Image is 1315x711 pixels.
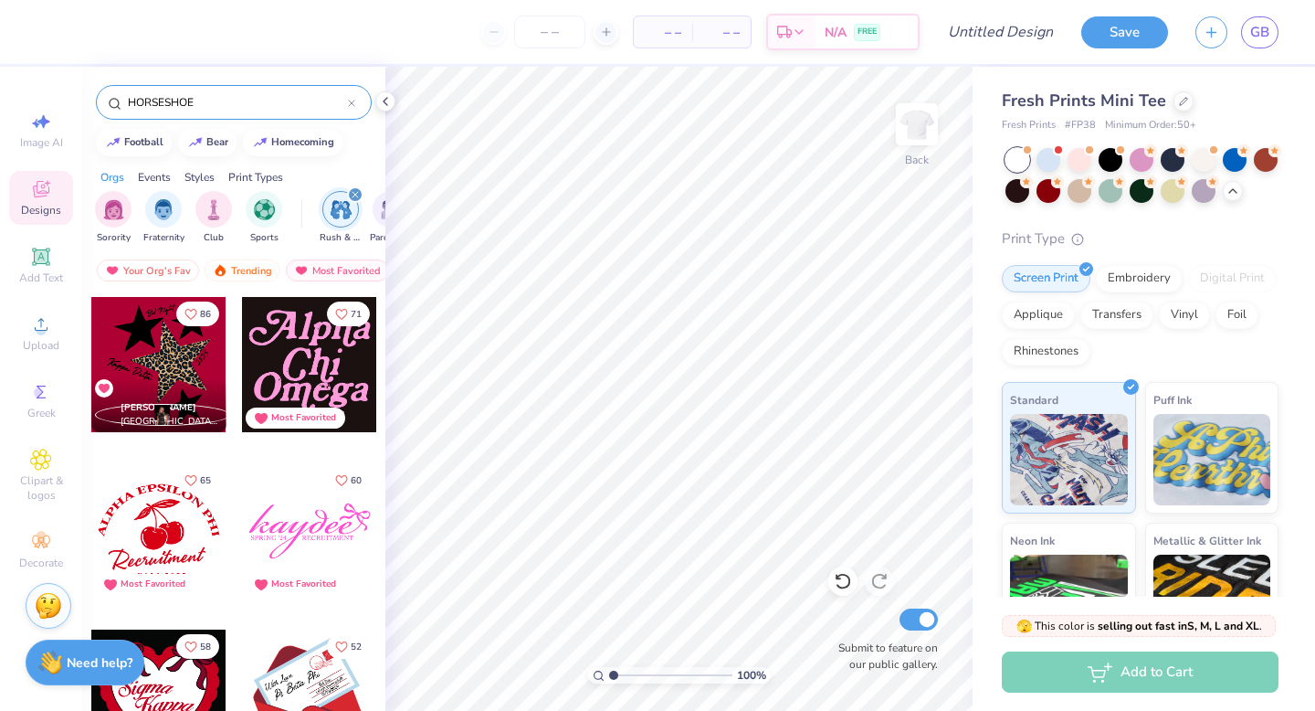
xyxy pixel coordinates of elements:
[828,640,938,673] label: Submit to feature on our public gallery.
[1002,228,1278,249] div: Print Type
[271,578,336,591] div: Most Favorited
[19,556,63,570] span: Decorate
[19,271,63,285] span: Add Text
[1010,414,1128,505] img: Standard
[143,231,184,245] span: Fraternity
[20,135,63,150] span: Image AI
[1098,619,1259,633] strong: selling out fast in S, M, L and XL
[195,191,232,245] div: filter for Club
[254,199,275,220] img: Sports Image
[1215,302,1258,329] div: Foil
[176,468,219,493] button: Like
[1002,302,1075,329] div: Applique
[138,169,171,186] div: Events
[703,23,740,42] span: – –
[106,137,121,148] img: trend_line.gif
[1188,265,1277,292] div: Digital Print
[9,473,73,503] span: Clipart & logos
[1010,531,1055,550] span: Neon Ink
[204,231,224,245] span: Club
[21,203,61,218] span: Designs
[1010,555,1128,646] img: Neon Ink
[331,199,352,220] img: Rush & Bid Image
[206,137,228,147] div: bear
[153,199,174,220] img: Fraternity Image
[899,106,935,143] img: Back
[286,260,389,281] div: Most Favorited
[327,634,370,659] button: Like
[351,476,362,485] span: 60
[176,302,219,326] button: Like
[351,310,362,319] span: 71
[271,411,336,425] div: Most Favorited
[1002,338,1090,366] div: Rhinestones
[1065,118,1096,133] span: # FP38
[126,93,348,111] input: Try "Alpha"
[320,191,362,245] button: filter button
[143,191,184,245] div: filter for Fraternity
[1010,390,1058,409] span: Standard
[95,191,131,245] button: filter button
[213,264,227,277] img: trending.gif
[370,191,412,245] button: filter button
[1081,16,1168,48] button: Save
[100,169,124,186] div: Orgs
[204,199,224,220] img: Club Image
[327,302,370,326] button: Like
[1096,265,1183,292] div: Embroidery
[178,129,237,156] button: bear
[243,129,342,156] button: homecoming
[1153,531,1261,550] span: Metallic & Glitter Ink
[184,169,215,186] div: Styles
[143,191,184,245] button: filter button
[188,137,203,148] img: trend_line.gif
[1159,302,1210,329] div: Vinyl
[121,415,219,429] span: [GEOGRAPHIC_DATA], [US_STATE][GEOGRAPHIC_DATA] [GEOGRAPHIC_DATA]
[205,260,280,281] div: Trending
[370,231,412,245] span: Parent's Weekend
[645,23,681,42] span: – –
[737,667,766,684] span: 100 %
[825,23,847,42] span: N/A
[23,338,59,353] span: Upload
[228,169,283,186] div: Print Types
[1153,555,1271,646] img: Metallic & Glitter Ink
[1016,618,1032,635] span: 🫣
[121,401,196,414] span: [PERSON_NAME]
[1241,16,1278,48] a: GB
[97,231,131,245] span: Sorority
[246,191,282,245] div: filter for Sports
[1105,118,1196,133] span: Minimum Order: 50 +
[1002,118,1056,133] span: Fresh Prints
[327,468,370,493] button: Like
[857,26,877,38] span: FREE
[905,152,929,168] div: Back
[1153,390,1192,409] span: Puff Ink
[320,191,362,245] div: filter for Rush & Bid
[95,191,131,245] div: filter for Sorority
[1080,302,1153,329] div: Transfers
[200,310,211,319] span: 86
[1016,618,1262,634] span: This color is .
[124,137,163,147] div: football
[294,264,309,277] img: most_fav.gif
[933,14,1068,50] input: Untitled Design
[200,642,211,652] span: 58
[370,191,412,245] div: filter for Parent's Weekend
[105,264,120,277] img: most_fav.gif
[103,199,124,220] img: Sorority Image
[1153,414,1271,505] img: Puff Ink
[121,578,185,591] div: Most Favorited
[253,137,268,148] img: trend_line.gif
[320,231,362,245] span: Rush & Bid
[195,191,232,245] button: filter button
[97,260,199,281] div: Your Org's Fav
[67,654,132,672] strong: Need help?
[1002,265,1090,292] div: Screen Print
[246,191,282,245] button: filter button
[96,129,172,156] button: football
[200,476,211,485] span: 65
[176,634,219,659] button: Like
[1002,90,1166,111] span: Fresh Prints Mini Tee
[27,406,56,420] span: Greek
